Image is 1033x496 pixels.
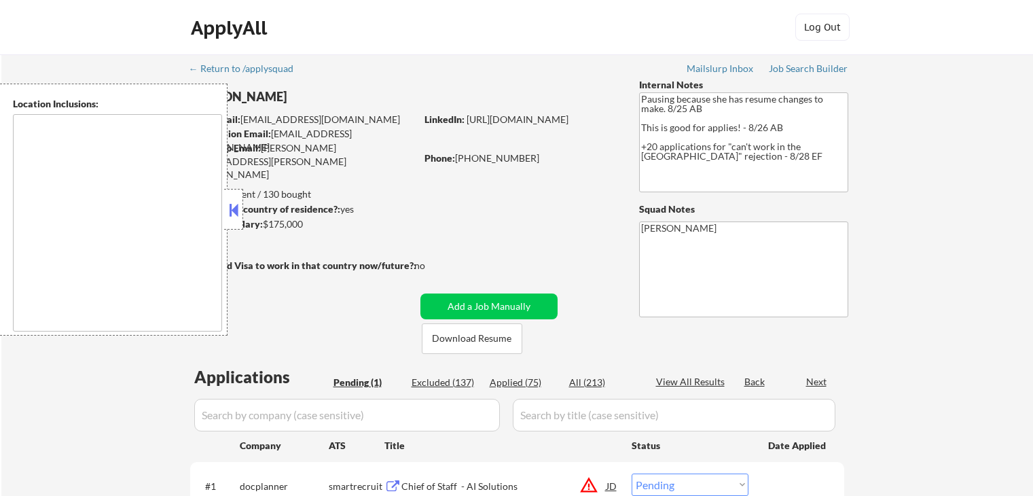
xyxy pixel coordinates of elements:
[768,439,828,453] div: Date Applied
[13,97,222,111] div: Location Inclusions:
[632,433,748,457] div: Status
[190,141,416,181] div: [PERSON_NAME][EMAIL_ADDRESS][PERSON_NAME][DOMAIN_NAME]
[490,376,558,389] div: Applied (75)
[513,399,835,431] input: Search by title (case sensitive)
[744,375,766,389] div: Back
[401,480,606,493] div: Chief of Staff - AI Solutions
[424,152,617,165] div: [PHONE_NUMBER]
[414,259,453,272] div: no
[639,78,848,92] div: Internal Notes
[769,64,848,73] div: Job Search Builder
[422,323,522,354] button: Download Resume
[420,294,558,319] button: Add a Job Manually
[189,203,340,215] strong: Can work in country of residence?:
[194,369,329,385] div: Applications
[189,64,306,73] div: ← Return to /applysquad
[189,217,416,231] div: $175,000
[240,439,329,453] div: Company
[190,88,469,105] div: [PERSON_NAME]
[329,439,384,453] div: ATS
[806,375,828,389] div: Next
[189,202,412,216] div: yes
[191,16,271,39] div: ApplyAll
[569,376,637,389] div: All (213)
[333,376,401,389] div: Pending (1)
[687,64,755,73] div: Mailslurp Inbox
[467,113,568,125] a: [URL][DOMAIN_NAME]
[795,14,850,41] button: Log Out
[412,376,479,389] div: Excluded (137)
[579,476,598,495] button: warning_amber
[639,202,848,216] div: Squad Notes
[191,113,416,126] div: [EMAIL_ADDRESS][DOMAIN_NAME]
[189,63,306,77] a: ← Return to /applysquad
[191,127,416,154] div: [EMAIL_ADDRESS][DOMAIN_NAME]
[384,439,619,453] div: Title
[194,399,500,431] input: Search by company (case sensitive)
[205,480,229,493] div: #1
[687,63,755,77] a: Mailslurp Inbox
[190,260,416,271] strong: Will need Visa to work in that country now/future?:
[424,113,465,125] strong: LinkedIn:
[656,375,729,389] div: View All Results
[189,188,416,201] div: 75 sent / 130 bought
[240,480,329,493] div: docplanner
[424,152,455,164] strong: Phone:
